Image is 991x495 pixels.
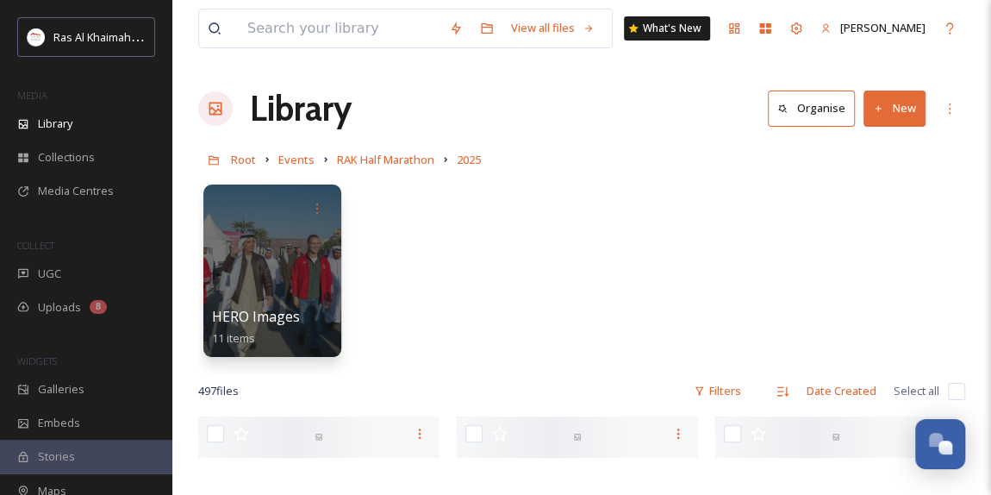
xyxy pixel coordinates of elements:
a: Root [231,149,256,170]
a: 2025 [457,149,481,170]
a: [PERSON_NAME] [812,11,934,45]
span: 11 items [212,330,255,346]
img: Logo_RAKTDA_RGB-01.png [28,28,45,46]
button: Open Chat [915,419,965,469]
button: New [863,91,926,126]
button: Organise [768,91,855,126]
a: View all files [502,11,603,45]
a: Library [250,83,352,135]
span: Uploads [38,299,81,316]
span: Stories [38,448,75,465]
a: What's New [624,16,710,41]
span: UGC [38,266,61,282]
span: RAK Half Marathon [337,152,434,167]
span: Select all [894,383,939,399]
span: Embeds [38,415,80,431]
a: Organise [768,91,863,126]
span: Events [278,152,315,167]
a: Events [278,149,315,170]
span: 497 file s [198,383,239,399]
a: RAK Half Marathon [337,149,434,170]
span: WIDGETS [17,354,57,367]
span: HERO Images [212,307,300,326]
span: Library [38,116,72,132]
a: HERO Images11 items [212,309,300,346]
input: Search your library [239,9,440,47]
span: Root [231,152,256,167]
span: MEDIA [17,89,47,102]
span: Ras Al Khaimah Tourism Development Authority [53,28,297,45]
span: Galleries [38,381,84,398]
span: [PERSON_NAME] [840,20,926,35]
span: Media Centres [38,183,114,199]
div: Date Created [798,374,885,408]
div: Filters [685,374,750,408]
div: 8 [90,300,107,314]
span: 2025 [457,152,481,167]
span: Collections [38,149,95,166]
span: COLLECT [17,239,54,252]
